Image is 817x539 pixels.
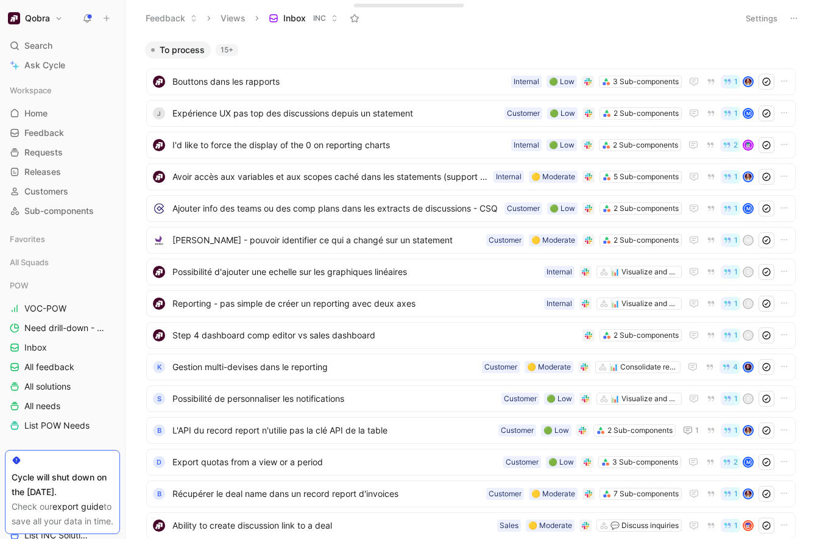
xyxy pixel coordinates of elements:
img: logo [153,171,165,183]
img: avatar [744,77,752,86]
a: KGestion multi-devises dans le reporting📊 Consolidate reporting data🟡 ModerateCustomer4avatar [146,354,796,380]
a: logo[PERSON_NAME] - pouvoir identifier ce qui a changé sur un statement2 Sub-components🟡 Moderate... [146,227,796,254]
a: Sub-components [5,202,120,220]
span: 1 [734,300,738,307]
div: Internal [496,171,522,183]
div: 🟢 Low [543,424,569,437]
div: Cycle will shut down on the [DATE]. [12,470,113,499]
div: B [153,488,165,500]
span: [PERSON_NAME] - pouvoir identifier ce qui a changé sur un statement [172,233,481,248]
div: K [153,361,165,373]
button: 1 [721,234,740,247]
div: M [744,458,752,466]
span: Récupérer le deal name dans un record report d'invoices [172,487,481,501]
div: 🟢 Low [550,107,575,120]
a: Customers [5,182,120,201]
span: 2 [734,141,738,149]
span: 1 [734,205,738,212]
img: logo [153,139,165,151]
span: Possibilité de personnaliser les notifications [172,391,497,406]
a: logoBouttons dans les rapports3 Sub-components🟢 LowInternal1avatar [146,68,796,95]
button: 1 [721,297,740,310]
button: 2 [720,455,740,469]
img: Qobra [8,12,20,24]
a: export guide [52,501,104,512]
span: L'API du record report n'utilie pas la clé API de la table [172,423,493,438]
button: 4 [720,360,740,374]
div: B [153,424,165,437]
span: All solutions [24,380,71,393]
span: Requests [24,146,63,159]
a: Need drill-down - POW [5,319,120,337]
div: J [153,107,165,120]
button: Views [215,9,251,27]
div: Customer [507,107,540,120]
span: I'd like to force the display of the 0 on reporting charts [172,138,506,152]
span: 1 [734,332,738,339]
button: 1 [721,424,740,437]
div: 5 Sub-components [614,171,679,183]
div: 3 Sub-components [612,456,678,468]
span: 2 [734,459,738,466]
div: Customer [506,456,539,468]
div: Sales [500,519,518,532]
div: S [153,393,165,405]
img: logo [153,329,165,341]
a: DExport quotas from a view or a period3 Sub-components🟢 LowCustomer2M [146,449,796,476]
a: JExpérience UX pas top des discussions depuis un statement2 Sub-components🟢 LowCustomer1M [146,100,796,127]
button: 1 [721,75,740,88]
div: 📊 Visualize and monitor insights [610,393,679,405]
span: Inbox [24,341,47,354]
div: 🟡 Moderate [527,361,571,373]
a: Home [5,104,120,123]
button: QobraQobra [5,10,66,27]
a: BRécupérer le deal name dans un record report d'invoices7 Sub-components🟡 ModerateCustomer1avatar [146,480,796,507]
a: BL'API du record report n'utilie pas la clé API de la table2 Sub-components🟢 LowCustomer11avatar [146,417,796,444]
button: InboxINC [263,9,344,27]
span: Ability to create discussion link to a deal [172,518,492,533]
button: 1 [721,329,740,342]
a: All feedback [5,358,120,376]
div: Internal [546,266,572,278]
div: Customer [484,361,517,373]
div: 2 Sub-components [614,234,679,246]
span: 1 [734,173,738,180]
button: Feedback [140,9,203,27]
button: 1 [681,423,701,438]
div: Internal [546,298,572,310]
h1: Qobra [25,13,50,24]
span: 1 [734,237,738,244]
a: logoStep 4 dashboard comp editor vs sales dashboard2 Sub-components1n [146,322,796,349]
img: logo [153,298,165,310]
div: Internal [514,139,539,151]
span: All Squads [10,256,49,268]
div: All Squads [5,253,120,275]
div: 2 Sub-components [614,202,679,215]
span: Customers [24,185,68,198]
a: logoAjouter info des teams ou des comp plans dans les extracts de discussions - CSQ2 Sub-componen... [146,195,796,222]
div: Internal [514,76,539,88]
div: 💬 Discuss inquiries [610,519,679,532]
a: logoPossibilité d'ajouter une echelle sur les graphiques linéaires📊 Visualize and monitor insight... [146,259,796,285]
span: Need drill-down - POW [24,322,105,334]
button: 1 [721,392,740,405]
div: 2 Sub-components [607,424,673,437]
span: VOC-POW [24,302,66,315]
div: POWVOC-POWNeed drill-down - POWInboxAll feedbackAll solutionsAll needsList POW Needs [5,276,120,435]
span: Workspace [10,84,52,96]
a: Inbox [5,338,120,357]
button: 1 [721,519,740,532]
a: Requests [5,143,120,162]
span: 1 [734,78,738,85]
div: 📊 Visualize and monitor insights [610,266,679,278]
div: M [744,109,752,118]
button: To process [145,41,211,59]
img: avatar [744,141,752,149]
span: POW [10,279,29,291]
img: avatar [744,173,752,181]
img: avatar [744,363,752,371]
img: avatar [744,490,752,498]
a: All needs [5,397,120,415]
div: Customer [504,393,537,405]
span: 1 [734,395,738,402]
